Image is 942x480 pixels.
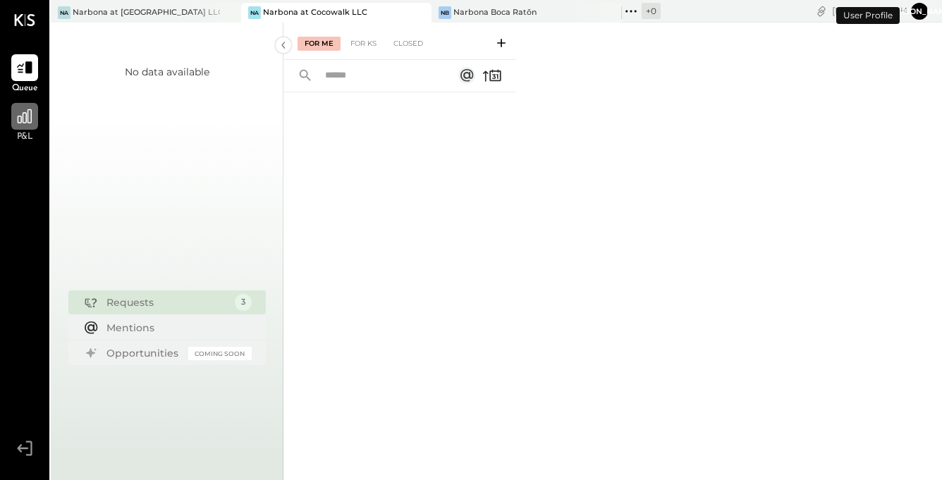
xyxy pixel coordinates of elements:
div: Na [58,6,71,19]
div: Mentions [106,321,245,335]
button: [PERSON_NAME] [911,3,928,20]
span: P&L [17,131,33,144]
div: + 0 [642,3,661,19]
div: copy link [814,4,828,18]
div: User Profile [836,7,900,24]
div: NB [439,6,451,19]
div: For Me [298,37,341,51]
div: Narbona Boca Ratōn [453,7,537,18]
div: Requests [106,295,228,309]
div: Opportunities [106,346,181,360]
div: For KS [343,37,384,51]
a: P&L [1,103,49,144]
div: Coming Soon [188,347,252,360]
div: No data available [125,65,209,79]
div: Closed [386,37,430,51]
div: [DATE] [832,4,907,18]
div: Na [248,6,261,19]
div: 3 [235,294,252,311]
div: Narbona at Cocowalk LLC [263,7,367,18]
span: 9 : 50 [865,4,893,18]
div: Narbona at [GEOGRAPHIC_DATA] LLC [73,7,220,18]
span: Queue [12,82,38,95]
a: Queue [1,54,49,95]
